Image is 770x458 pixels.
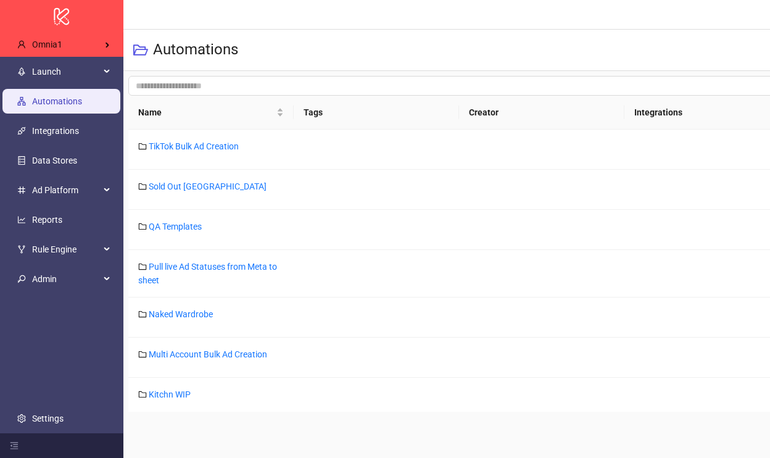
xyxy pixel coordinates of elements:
span: folder [138,390,147,399]
span: fork [17,245,26,254]
span: folder [138,182,147,191]
span: Launch [32,59,100,84]
span: number [17,186,26,194]
a: Pull live Ad Statuses from Meta to sheet [138,262,277,285]
span: Name [138,106,274,119]
span: Admin [32,267,100,291]
a: Reports [32,215,62,225]
span: folder [138,142,147,151]
span: folder [138,262,147,271]
th: Creator [459,96,624,130]
span: rocket [17,67,26,76]
a: Integrations [32,126,79,136]
a: Data Stores [32,156,77,165]
a: TikTok Bulk Ad Creation [149,141,239,151]
span: Rule Engine [32,237,100,262]
a: Naked Wardrobe [149,309,213,319]
a: QA Templates [149,222,202,231]
span: key [17,275,26,283]
a: Kitchn WIP [149,389,191,399]
a: Sold Out [GEOGRAPHIC_DATA] [149,181,267,191]
a: Multi Account Bulk Ad Creation [149,349,267,359]
th: Tags [294,96,459,130]
span: folder [138,310,147,319]
h3: Automations [153,40,238,60]
a: Automations [32,96,82,106]
a: Settings [32,414,64,423]
span: menu-fold [10,441,19,450]
span: folder [138,350,147,359]
span: Ad Platform [32,178,100,202]
span: user [17,40,26,49]
span: Omnia1 [32,40,62,49]
th: Name [128,96,294,130]
span: folder-open [133,43,148,57]
span: folder [138,222,147,231]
